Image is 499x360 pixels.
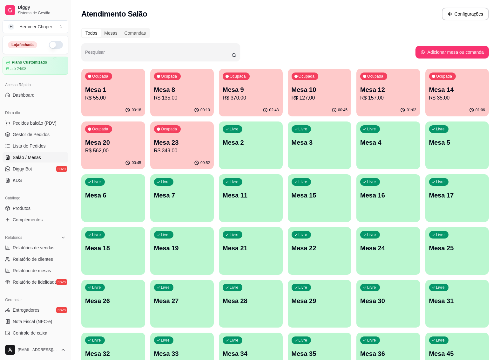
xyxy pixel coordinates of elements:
[299,179,307,184] p: Livre
[223,296,279,305] p: Mesa 28
[13,205,30,211] span: Produtos
[13,143,46,149] span: Lista de Pedidos
[3,266,68,276] a: Relatório de mesas
[161,232,170,237] p: Livre
[360,296,416,305] p: Mesa 30
[161,179,170,184] p: Livre
[360,244,416,253] p: Mesa 24
[85,296,141,305] p: Mesa 26
[8,41,37,48] div: Loja fechada
[360,94,416,102] p: R$ 157,00
[230,338,239,343] p: Livre
[3,80,68,90] div: Acesso Rápido
[13,279,57,285] span: Relatório de fidelidade
[299,232,307,237] p: Livre
[154,244,210,253] p: Mesa 19
[3,316,68,327] a: Nota Fiscal (NFC-e)
[154,147,210,155] p: R$ 349,00
[223,138,279,147] p: Mesa 2
[292,296,348,305] p: Mesa 29
[367,232,376,237] p: Livre
[10,66,26,71] article: até 24/08
[13,330,47,336] span: Controle de caixa
[3,90,68,100] a: Dashboard
[429,244,485,253] p: Mesa 25
[13,245,55,251] span: Relatórios de vendas
[436,74,452,79] p: Ocupada
[230,74,246,79] p: Ocupada
[85,147,141,155] p: R$ 562,00
[436,179,445,184] p: Livre
[219,174,283,222] button: LivreMesa 11
[429,85,485,94] p: Mesa 14
[3,203,68,213] a: Produtos
[436,232,445,237] p: Livre
[85,52,232,58] input: Pesquisar
[3,152,68,163] a: Salão / Mesas
[12,60,47,65] article: Plano Customizado
[161,127,177,132] p: Ocupada
[101,29,121,38] div: Mesas
[288,69,352,116] button: OcupadaMesa 10R$ 127,0000:45
[154,296,210,305] p: Mesa 27
[299,338,307,343] p: Livre
[367,127,376,132] p: Livre
[92,232,101,237] p: Livre
[219,121,283,169] button: LivreMesa 2
[3,129,68,140] a: Gestor de Pedidos
[429,349,485,358] p: Mesa 45
[92,127,108,132] p: Ocupada
[360,349,416,358] p: Mesa 36
[81,9,147,19] h2: Atendimento Salão
[425,227,489,275] button: LivreMesa 25
[288,227,352,275] button: LivreMesa 22
[3,193,68,203] div: Catálogo
[8,24,14,30] span: H
[429,191,485,200] p: Mesa 17
[360,191,416,200] p: Mesa 16
[223,244,279,253] p: Mesa 21
[154,94,210,102] p: R$ 135,00
[18,347,58,352] span: [EMAIL_ADDRESS][DOMAIN_NAME]
[18,10,66,16] span: Sistema de Gestão
[85,85,141,94] p: Mesa 1
[92,338,101,343] p: Livre
[154,349,210,358] p: Mesa 33
[356,121,420,169] button: LivreMesa 4
[161,338,170,343] p: Livre
[200,160,210,165] p: 00:52
[85,349,141,358] p: Mesa 32
[425,280,489,328] button: LivreMesa 31
[475,107,485,113] p: 01:06
[3,175,68,185] a: KDS
[429,94,485,102] p: R$ 35,00
[3,243,68,253] a: Relatórios de vendas
[13,92,35,98] span: Dashboard
[415,46,489,59] button: Adicionar mesa ou comanda
[356,174,420,222] button: LivreMesa 16
[3,141,68,151] a: Lista de Pedidos
[230,179,239,184] p: Livre
[299,127,307,132] p: Livre
[13,154,41,161] span: Salão / Mesas
[299,285,307,290] p: Livre
[13,267,51,274] span: Relatório de mesas
[154,191,210,200] p: Mesa 7
[288,121,352,169] button: LivreMesa 3
[219,280,283,328] button: LivreMesa 28
[3,339,68,350] a: Controle de fiado
[436,285,445,290] p: Livre
[49,41,63,49] button: Alterar Status
[92,179,101,184] p: Livre
[3,108,68,118] div: Dia a dia
[429,138,485,147] p: Mesa 5
[150,174,214,222] button: LivreMesa 7
[81,280,145,328] button: LivreMesa 26
[356,280,420,328] button: LivreMesa 30
[121,29,150,38] div: Comandas
[13,217,43,223] span: Complementos
[150,227,214,275] button: LivreMesa 19
[219,69,283,116] button: OcupadaMesa 9R$ 370,0002:48
[367,74,383,79] p: Ocupada
[292,85,348,94] p: Mesa 10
